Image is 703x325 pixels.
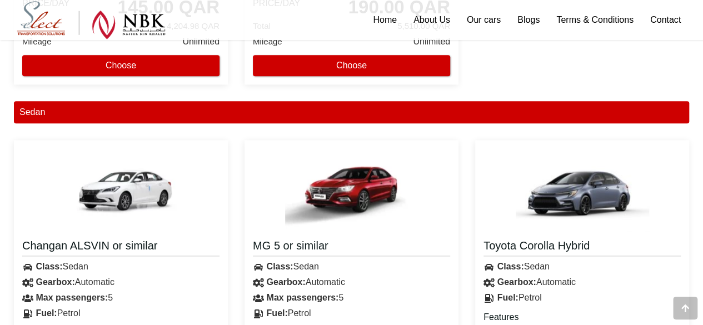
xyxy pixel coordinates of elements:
div: Automatic [245,274,458,290]
div: Automatic [475,274,689,290]
strong: Max passengers: [36,293,108,302]
div: Petrol [475,290,689,306]
div: 5 [14,290,228,306]
strong: Class: [266,262,293,271]
strong: Class: [36,262,62,271]
div: Automatic [14,274,228,290]
strong: Gearbox: [266,277,305,287]
span: Unlimited [413,34,450,49]
button: Choose [22,55,220,76]
a: MG 5 or similar [253,238,450,256]
div: Sedan [14,259,228,274]
strong: Fuel: [266,308,287,318]
span: Unlimited [182,34,220,49]
div: Sedan [475,259,689,274]
strong: Class: [497,262,523,271]
strong: Gearbox: [36,277,74,287]
strong: Fuel: [36,308,57,318]
img: Select Rent a Car [17,1,166,39]
div: Petrol [245,306,458,321]
strong: Max passengers: [266,293,338,302]
span: Mileage [253,37,282,46]
a: Toyota Corolla Hybrid [483,238,681,256]
div: Sedan [245,259,458,274]
img: Toyota Corolla Hybrid [516,148,649,232]
img: MG 5 or similar [285,148,418,232]
strong: Gearbox: [497,277,536,287]
button: Choose [253,55,450,76]
div: 5 [245,290,458,306]
strong: Fuel: [497,293,518,302]
div: Petrol [14,306,228,321]
a: Changan ALSVIN or similar [22,238,220,256]
img: Changan ALSVIN or similar [54,148,188,232]
span: Mileage [22,37,52,46]
div: Go to top [673,297,697,319]
div: Sedan [14,101,689,123]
